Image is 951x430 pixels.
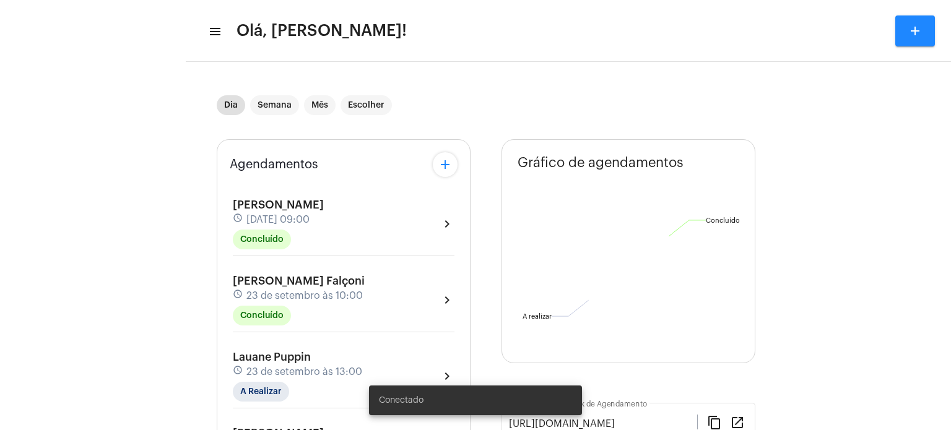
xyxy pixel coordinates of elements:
[440,293,454,307] mat-icon: chevron_right
[250,95,299,115] mat-chip: Semana
[304,95,336,115] mat-chip: Mês
[438,157,453,172] mat-icon: add
[230,158,318,171] span: Agendamentos
[208,24,220,39] mat-icon: sidenav icon
[246,366,362,377] span: 23 de setembro às 13:00
[233,382,289,402] mat-chip: A Realizar
[509,418,697,429] input: Link
[246,290,363,301] span: 23 de setembro às 10:00
[233,365,244,379] mat-icon: schedule
[233,351,311,363] span: Lauane Puppin
[246,214,310,225] span: [DATE] 09:00
[217,95,245,115] mat-chip: Dia
[379,394,423,406] span: Conectado
[233,306,291,325] mat-chip: Concluído
[233,289,244,303] mat-icon: schedule
[518,155,684,170] span: Gráfico de agendamentos
[233,230,291,249] mat-chip: Concluído
[237,21,407,41] span: Olá, [PERSON_NAME]!
[706,217,740,224] text: Concluído
[233,213,244,226] mat-icon: schedule
[908,24,923,38] mat-icon: add
[341,95,392,115] mat-chip: Escolher
[440,217,454,231] mat-icon: chevron_right
[730,415,745,429] mat-icon: open_in_new
[523,313,552,320] text: A realizar
[707,415,722,429] mat-icon: content_copy
[233,199,324,210] span: [PERSON_NAME]
[233,275,365,286] span: [PERSON_NAME] Falçoni
[440,369,454,384] mat-icon: chevron_right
